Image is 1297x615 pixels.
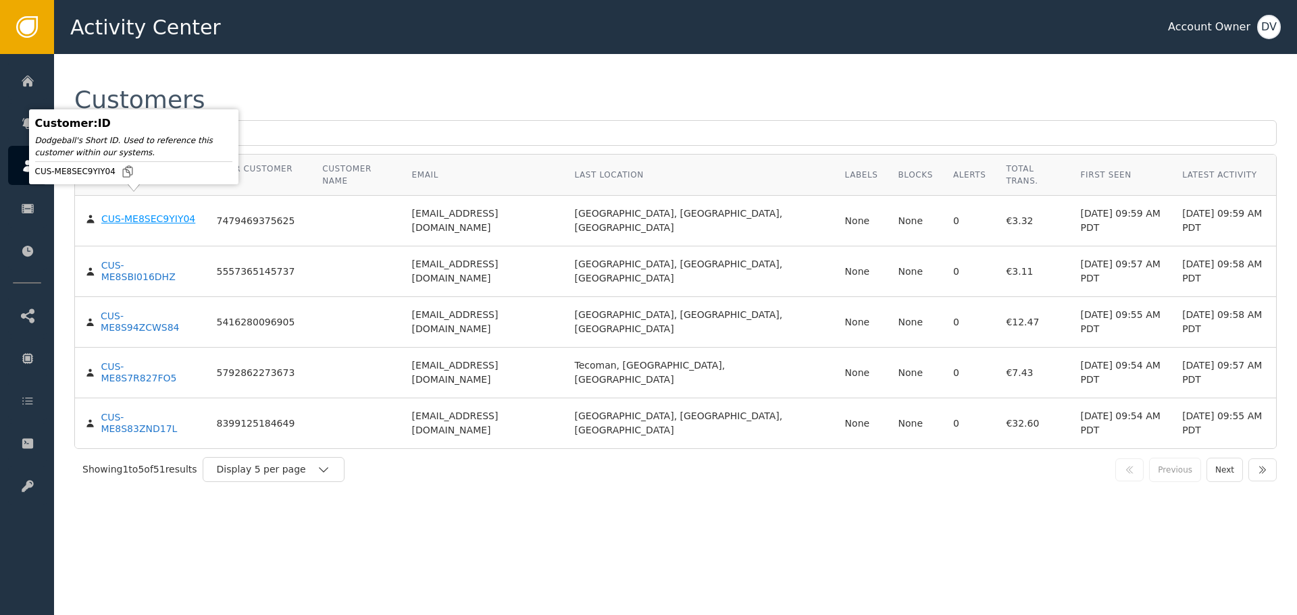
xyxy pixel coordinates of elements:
div: Last Location [574,169,824,181]
div: None [898,366,932,380]
td: [GEOGRAPHIC_DATA], [GEOGRAPHIC_DATA], [GEOGRAPHIC_DATA] [564,398,834,448]
td: [GEOGRAPHIC_DATA], [GEOGRAPHIC_DATA], [GEOGRAPHIC_DATA] [564,246,834,297]
div: CUS-ME8SEC9YIY04 [35,165,232,178]
div: 5792862273673 [217,367,295,379]
div: Showing 1 to 5 of 51 results [82,462,197,477]
div: Dodgeball's Short ID. Used to reference this customer within our systems. [35,134,232,159]
span: Activity Center [70,12,221,43]
td: 0 [943,246,996,297]
div: None [898,417,932,431]
td: [GEOGRAPHIC_DATA], [GEOGRAPHIC_DATA], [GEOGRAPHIC_DATA] [564,297,834,348]
div: 5416280096905 [217,317,295,329]
div: None [845,315,878,329]
div: Labels [845,169,878,181]
div: CUS-ME8S7R827FO5 [101,361,196,385]
div: Display 5 per page [217,462,317,477]
td: [DATE] 09:57 AM PDT [1071,246,1173,297]
div: None [845,417,878,431]
div: None [898,214,932,228]
div: 7479469375625 [217,215,295,228]
td: [EMAIL_ADDRESS][DOMAIN_NAME] [402,246,565,297]
div: None [845,366,878,380]
button: Display 5 per page [203,457,345,482]
td: [EMAIL_ADDRESS][DOMAIN_NAME] [402,196,565,246]
div: None [845,214,878,228]
td: [DATE] 09:55 AM PDT [1172,398,1276,448]
div: None [898,315,932,329]
div: Your Customer ID [217,163,303,187]
div: Customer Name [322,163,391,187]
td: [DATE] 09:54 AM PDT [1071,398,1173,448]
td: 0 [943,398,996,448]
td: €7.43 [996,348,1070,398]
div: Email [412,169,555,181]
div: 5557365145737 [217,266,295,278]
td: 0 [943,196,996,246]
td: [DATE] 09:58 AM PDT [1172,246,1276,297]
td: 0 [943,348,996,398]
td: 0 [943,297,996,348]
div: Blocks [898,169,932,181]
div: None [845,265,878,279]
td: [EMAIL_ADDRESS][DOMAIN_NAME] [402,348,565,398]
div: Total Trans. [1006,163,1060,187]
div: Alerts [953,169,986,181]
td: Tecoman, [GEOGRAPHIC_DATA], [GEOGRAPHIC_DATA] [564,348,834,398]
td: €12.47 [996,297,1070,348]
div: First Seen [1081,169,1163,181]
div: 8399125184649 [217,418,295,430]
div: Account Owner [1168,19,1250,35]
button: DV [1257,15,1281,39]
div: Customers [74,88,205,112]
div: CUS-ME8S83ZND17L [101,412,196,435]
td: [DATE] 09:54 AM PDT [1071,348,1173,398]
td: [DATE] 09:57 AM PDT [1172,348,1276,398]
div: CUS-ME8S94ZCWS84 [101,311,197,334]
td: [EMAIL_ADDRESS][DOMAIN_NAME] [402,398,565,448]
input: Search by name, email, or ID [74,120,1277,146]
td: [GEOGRAPHIC_DATA], [GEOGRAPHIC_DATA], [GEOGRAPHIC_DATA] [564,196,834,246]
td: [DATE] 09:58 AM PDT [1172,297,1276,348]
td: €3.32 [996,196,1070,246]
div: CUS-ME8SBI016DHZ [101,260,197,284]
div: Customer : ID [35,115,232,132]
div: CUS-ME8SEC9YIY04 [101,213,195,225]
td: [DATE] 09:59 AM PDT [1172,196,1276,246]
td: [DATE] 09:55 AM PDT [1071,297,1173,348]
td: [DATE] 09:59 AM PDT [1071,196,1173,246]
td: [EMAIL_ADDRESS][DOMAIN_NAME] [402,297,565,348]
td: €32.60 [996,398,1070,448]
button: Next [1206,458,1243,482]
div: None [898,265,932,279]
td: €3.11 [996,246,1070,297]
div: Latest Activity [1182,169,1266,181]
